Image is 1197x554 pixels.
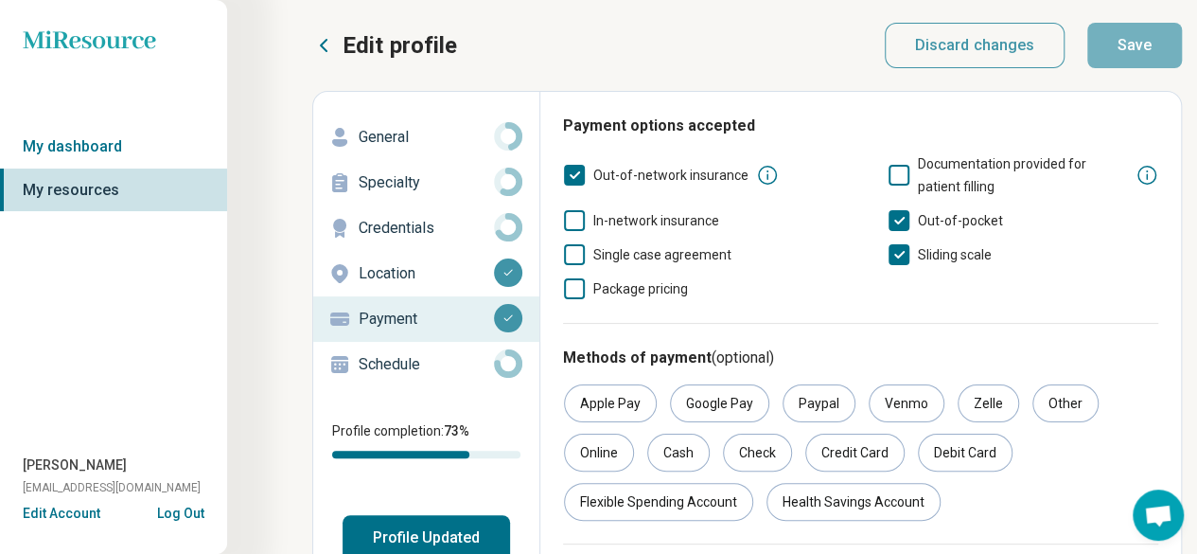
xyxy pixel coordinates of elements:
span: [EMAIL_ADDRESS][DOMAIN_NAME] [23,479,201,496]
div: Google Pay [670,384,769,422]
div: Flexible Spending Account [564,483,753,521]
div: Apple Pay [564,384,657,422]
div: Profile completion: [313,410,539,470]
p: Credentials [359,217,494,240]
div: Zelle [958,384,1019,422]
p: Location [359,262,494,285]
a: Specialty [313,160,539,206]
span: In-network insurance [593,213,719,228]
div: Cash [647,434,710,472]
button: Discard changes [885,23,1065,68]
p: Schedule [359,353,494,376]
h3: Methods of payment [563,347,1158,369]
p: General [359,126,494,149]
button: Save [1087,23,1182,68]
a: Schedule [313,342,539,387]
div: Check [723,434,792,472]
a: General [313,115,539,160]
a: Location [313,251,539,296]
span: Single case agreement [593,247,731,262]
h3: Payment options accepted [563,115,1158,137]
div: Debit Card [918,434,1012,472]
p: Edit profile [343,30,457,61]
div: Online [564,434,634,472]
div: Venmo [869,384,944,422]
button: Log Out [157,504,204,519]
span: Out-of-pocket [918,213,1003,228]
span: [PERSON_NAME] [23,456,127,475]
div: Other [1032,384,1099,422]
span: 73 % [444,423,469,438]
p: Payment [359,308,494,331]
div: Profile completion [332,451,520,458]
p: Specialty [359,171,494,194]
button: Edit Account [23,504,100,524]
span: (optional) [712,348,774,366]
a: Credentials [313,206,539,251]
span: Documentation provided for patient filling [918,156,1086,194]
span: Out-of-network insurance [593,168,748,183]
span: Package pricing [593,281,688,296]
button: Edit profile [312,30,457,61]
div: Open chat [1133,490,1184,541]
div: Credit Card [805,434,905,472]
a: Payment [313,296,539,342]
span: Sliding scale [918,247,992,262]
div: Paypal [783,384,855,422]
div: Health Savings Account [766,483,941,521]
